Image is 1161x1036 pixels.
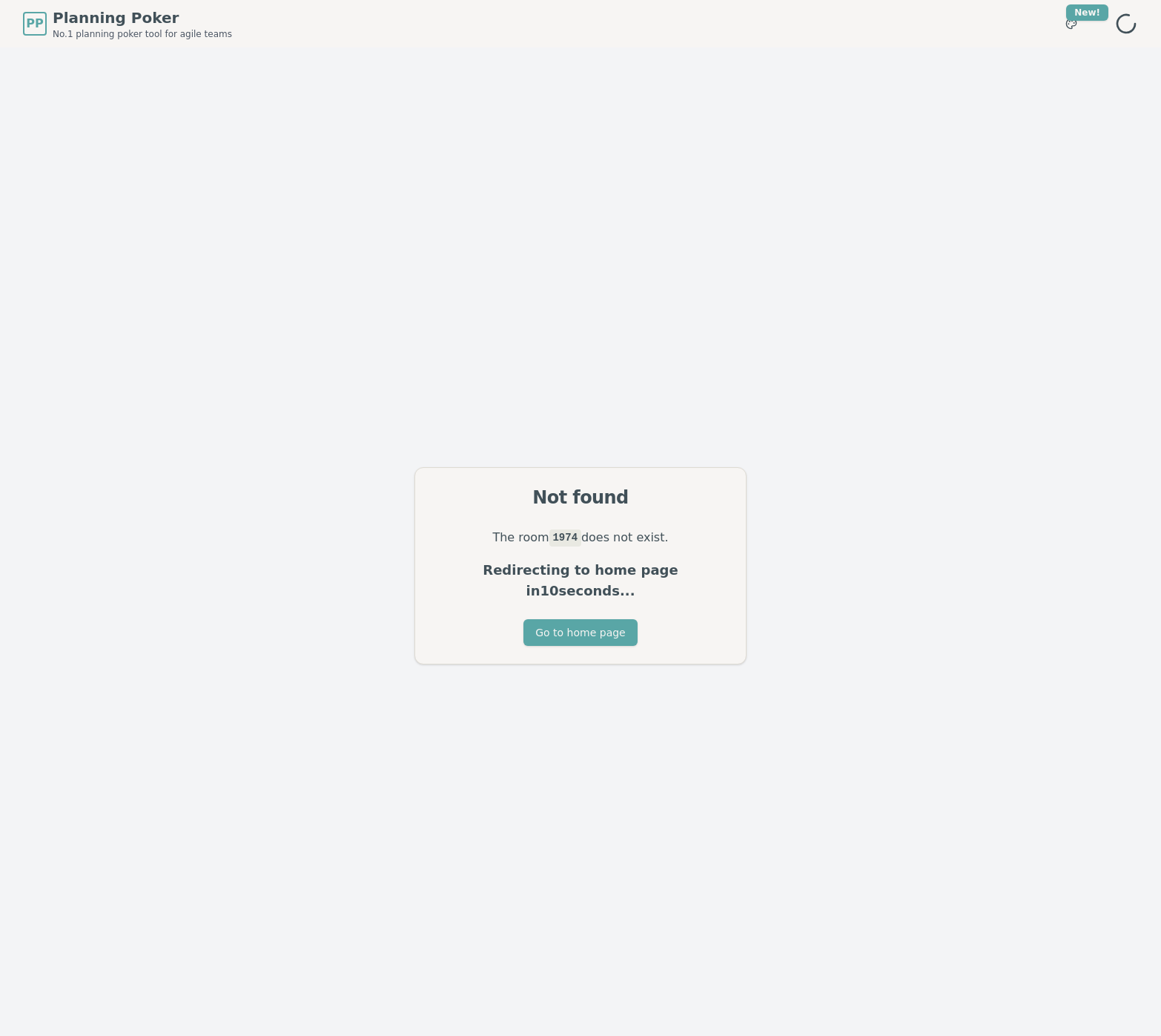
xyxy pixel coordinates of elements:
div: New! [1066,4,1108,21]
p: The room does not exist. [433,527,728,548]
a: PPPlanning PokerNo.1 planning poker tool for agile teams [23,7,232,40]
p: Redirecting to home page in 10 seconds... [433,560,728,601]
button: New! [1058,10,1085,37]
span: No.1 planning poker tool for agile teams [53,28,232,40]
span: PP [26,15,43,33]
div: Not found [433,486,728,509]
button: Go to home page [523,619,637,646]
code: 1974 [549,529,581,546]
span: Planning Poker [53,7,232,28]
